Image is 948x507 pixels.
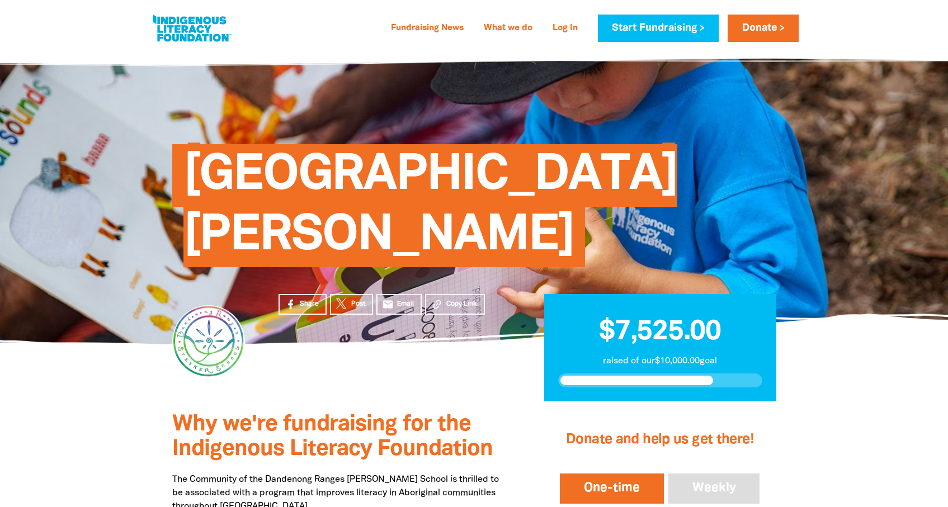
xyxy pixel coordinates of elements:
[666,471,762,506] button: Weekly
[172,414,493,459] span: Why we're fundraising for the Indigenous Literacy Foundation
[558,471,666,506] button: One-time
[376,294,422,315] a: emailEmail
[300,299,319,309] span: Share
[279,294,327,315] a: Share
[425,294,485,315] button: Copy Link
[546,20,584,37] a: Log In
[477,20,539,37] a: What we do
[382,298,394,310] i: email
[558,418,762,462] h2: Donate and help us get there!
[330,294,373,315] a: Post
[598,15,719,42] a: Start Fundraising
[183,153,678,267] span: [GEOGRAPHIC_DATA][PERSON_NAME]
[599,319,721,345] span: $7,525.00
[397,299,414,309] span: Email
[728,15,798,42] a: Donate
[384,20,470,37] a: Fundraising News
[351,299,365,309] span: Post
[446,299,477,309] span: Copy Link
[558,354,762,368] p: raised of our $10,000.00 goal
